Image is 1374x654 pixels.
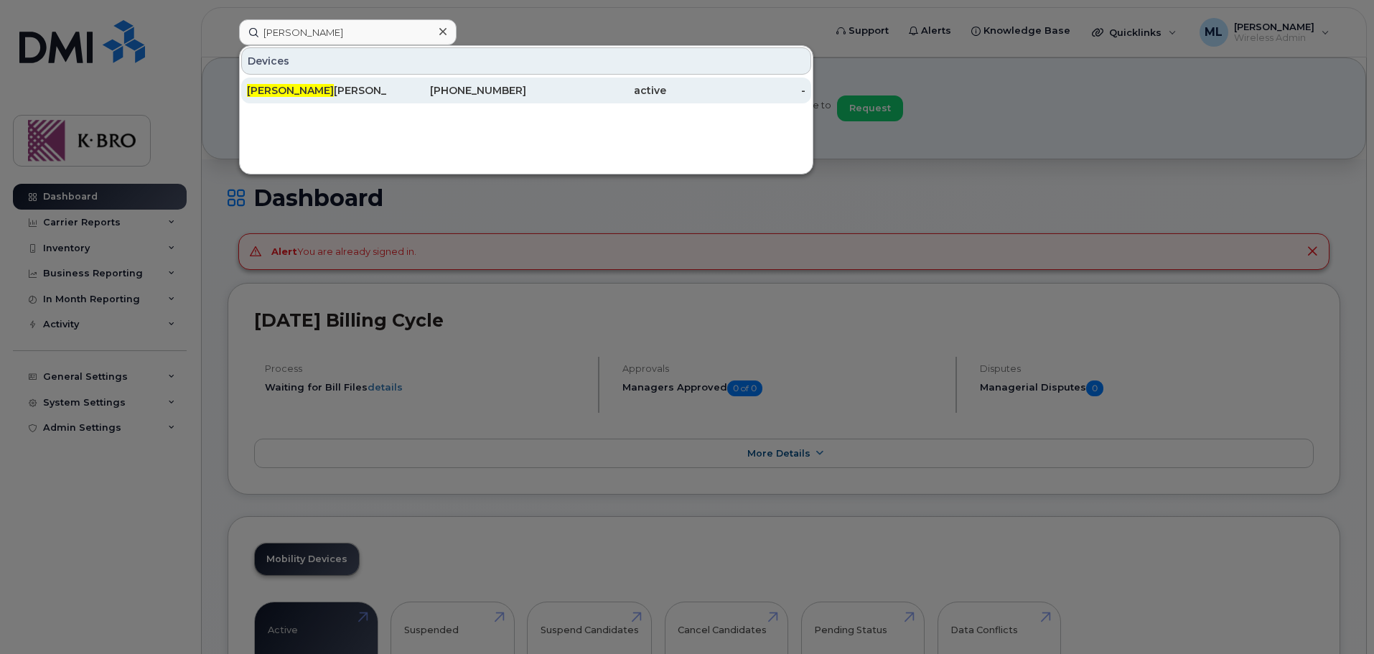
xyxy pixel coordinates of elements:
[666,83,806,98] div: -
[526,83,666,98] div: active
[247,84,334,97] span: [PERSON_NAME]
[387,83,527,98] div: [PHONE_NUMBER]
[241,78,811,103] a: [PERSON_NAME][PERSON_NAME][PHONE_NUMBER]active-
[247,83,387,98] div: [PERSON_NAME]
[241,47,811,75] div: Devices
